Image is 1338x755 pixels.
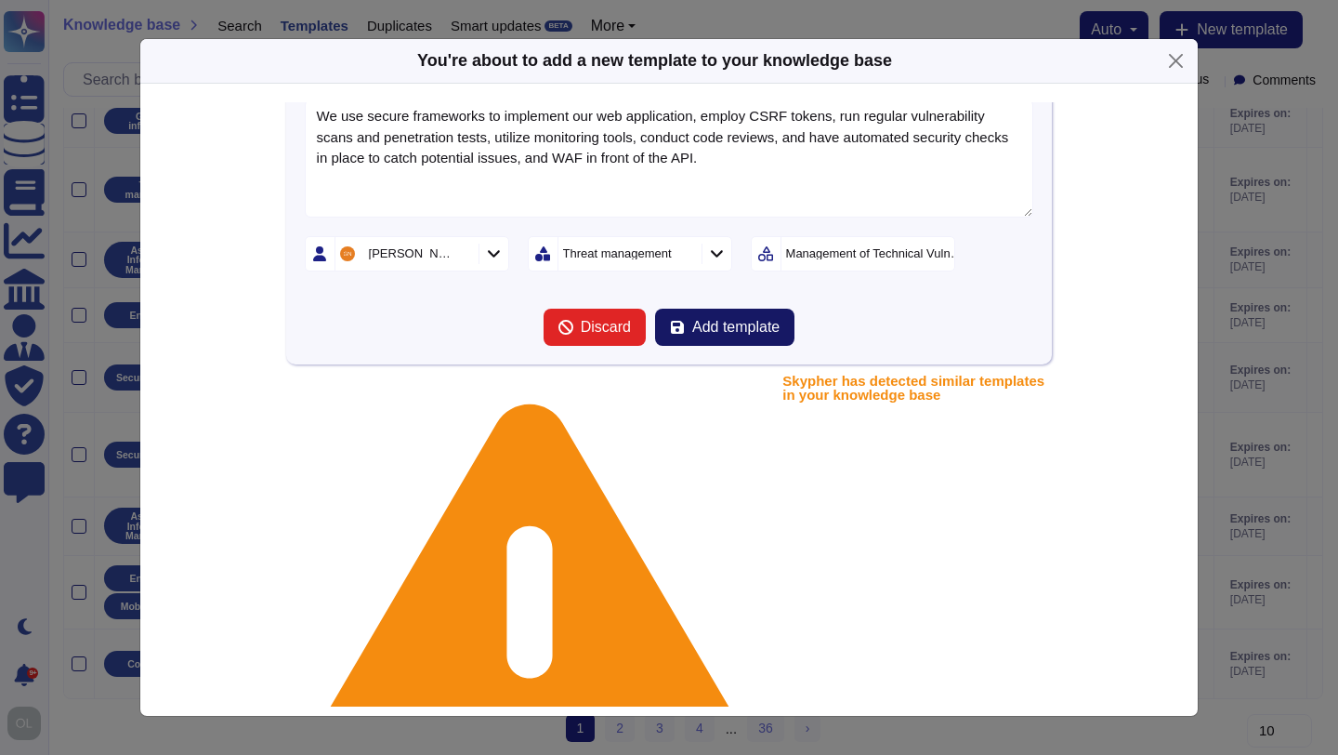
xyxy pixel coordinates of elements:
[786,247,965,259] div: Management of Technical Vulnerabilities
[1161,46,1190,75] button: Close
[563,247,672,259] div: Threat management
[305,99,1034,218] textarea: We use secure frameworks to implement our web application, employ CSRF tokens, run regular vulner...
[692,320,780,335] span: Add template
[581,320,631,335] span: Discard
[655,309,794,346] button: Add template
[544,309,646,346] button: Discard
[369,247,455,259] div: [PERSON_NAME]
[417,51,892,70] b: You're about to add a new template to your knowledge base
[340,246,355,261] img: user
